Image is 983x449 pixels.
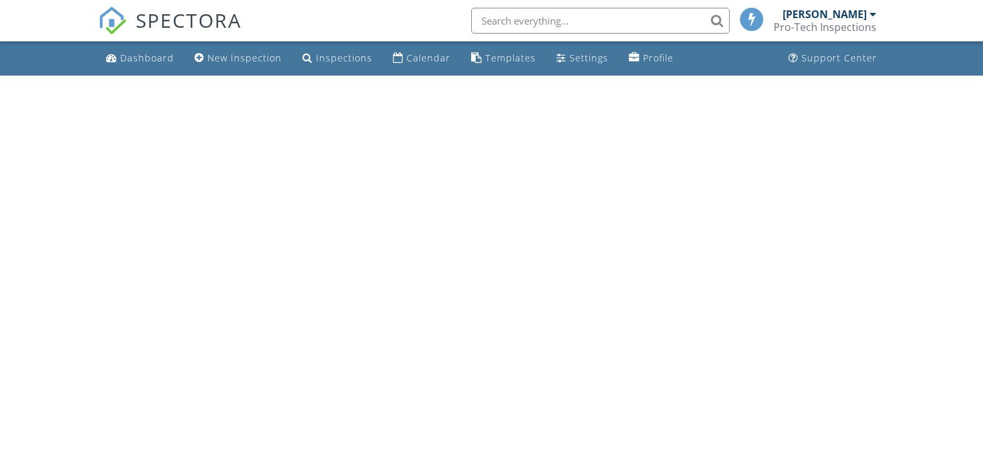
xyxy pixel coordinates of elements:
[783,8,867,21] div: [PERSON_NAME]
[207,52,282,64] div: New Inspection
[569,52,608,64] div: Settings
[316,52,372,64] div: Inspections
[136,6,242,34] span: SPECTORA
[783,47,882,70] a: Support Center
[551,47,613,70] a: Settings
[388,47,456,70] a: Calendar
[774,21,876,34] div: Pro-Tech Inspections
[98,6,127,35] img: The Best Home Inspection Software - Spectora
[801,52,877,64] div: Support Center
[101,47,179,70] a: Dashboard
[297,47,377,70] a: Inspections
[624,47,679,70] a: Company Profile
[189,47,287,70] a: New Inspection
[643,52,673,64] div: Profile
[485,52,536,64] div: Templates
[407,52,450,64] div: Calendar
[98,17,242,45] a: SPECTORA
[120,52,174,64] div: Dashboard
[471,8,730,34] input: Search everything...
[466,47,541,70] a: Templates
